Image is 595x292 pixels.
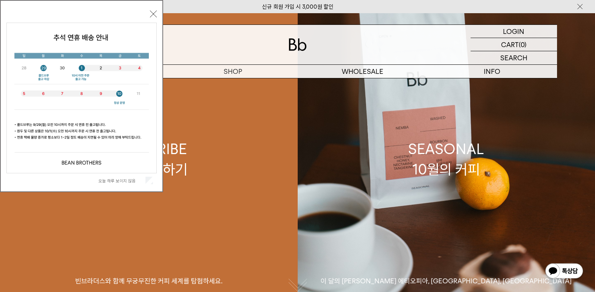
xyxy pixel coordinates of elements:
a: 신규 회원 가입 시 3,000원 할인 [262,3,333,10]
p: INFO [427,65,557,78]
button: 닫기 [150,11,157,17]
p: SEARCH [500,51,527,64]
p: WHOLESALE [298,65,427,78]
a: SHOP [168,65,298,78]
a: LOGIN [471,25,557,38]
label: 오늘 하루 보이지 않음 [98,178,144,183]
a: CART (0) [471,38,557,51]
p: (0) [519,38,527,51]
img: 5e4d662c6b1424087153c0055ceb1a13_140731.jpg [7,23,156,173]
img: 카카오톡 채널 1:1 채팅 버튼 [545,263,584,281]
img: 로고 [289,38,307,51]
p: LOGIN [503,25,524,38]
div: SEASONAL 10월의 커피 [408,139,484,179]
p: CART [501,38,519,51]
